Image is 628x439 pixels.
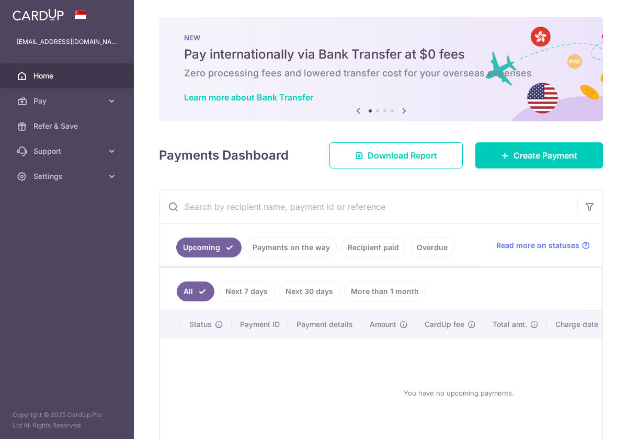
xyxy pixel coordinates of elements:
span: Read more on statuses [496,240,579,251]
a: Learn more about Bank Transfer [184,92,313,103]
span: Total amt. [493,319,527,330]
span: CardUp fee [425,319,464,330]
p: NEW [184,33,578,42]
a: Overdue [410,238,454,257]
span: Charge date [555,319,598,330]
img: Bank transfer banner [159,17,603,121]
span: Create Payment [513,149,577,162]
span: Status [189,319,212,330]
span: Refer & Save [33,121,102,131]
img: CardUp [13,8,64,21]
a: Upcoming [176,238,242,257]
a: Download Report [329,142,463,168]
th: Payment ID [232,311,288,338]
span: Pay [33,96,102,106]
a: Recipient paid [341,238,406,257]
span: Download Report [368,149,437,162]
a: All [177,282,214,301]
span: Support [33,146,102,156]
h6: Zero processing fees and lowered transfer cost for your overseas expenses [184,67,578,80]
span: Amount [370,319,396,330]
a: Read more on statuses [496,240,590,251]
span: Settings [33,171,102,182]
a: More than 1 month [344,282,426,301]
p: [EMAIL_ADDRESS][DOMAIN_NAME] [17,37,117,47]
h5: Pay internationally via Bank Transfer at $0 fees [184,46,578,63]
input: Search by recipient name, payment id or reference [159,190,577,223]
a: Next 30 days [279,282,340,301]
h4: Payments Dashboard [159,146,289,165]
a: Payments on the way [246,238,337,257]
th: Payment details [288,311,361,338]
a: Next 7 days [219,282,275,301]
a: Create Payment [475,142,603,168]
span: Home [33,71,102,81]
